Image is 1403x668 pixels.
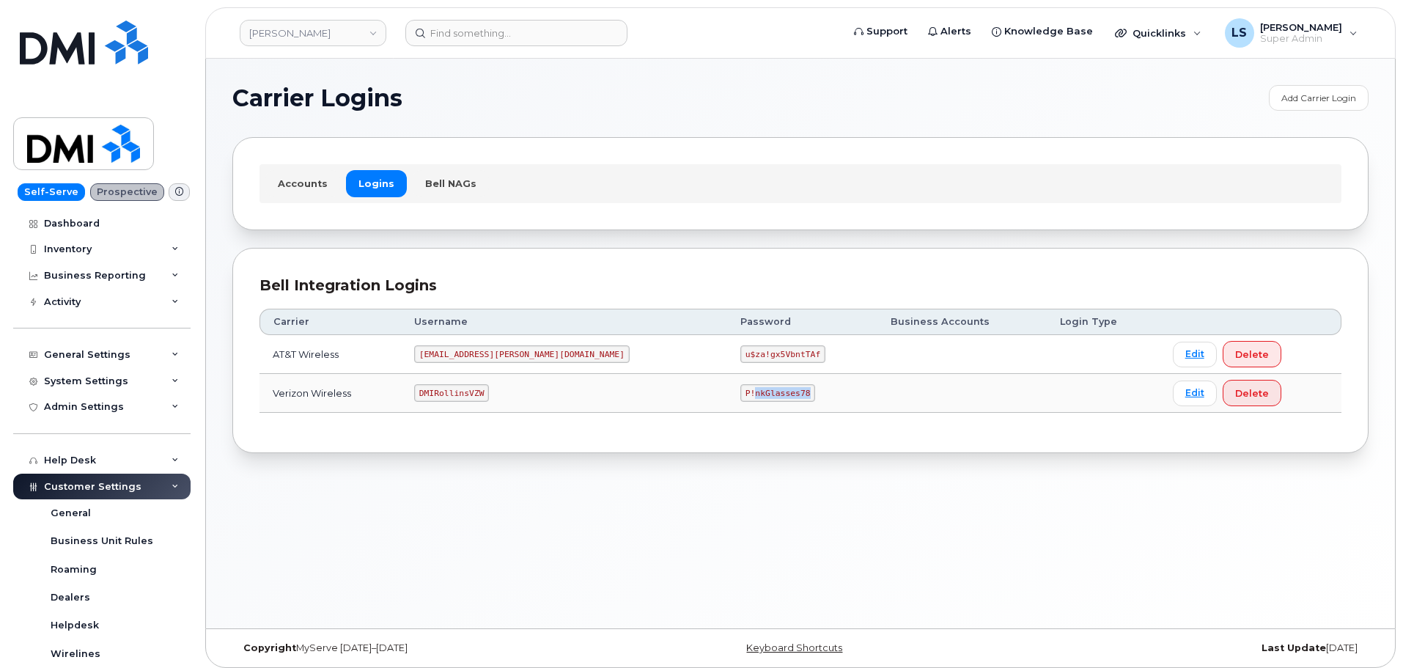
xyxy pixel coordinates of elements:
span: Delete [1235,386,1269,400]
td: Verizon Wireless [259,374,401,413]
a: Add Carrier Login [1269,85,1369,111]
th: Password [727,309,877,335]
strong: Last Update [1262,642,1326,653]
div: [DATE] [990,642,1369,654]
div: MyServe [DATE]–[DATE] [232,642,611,654]
code: P!nkGlasses78 [740,384,815,402]
button: Delete [1223,380,1281,406]
th: Login Type [1047,309,1160,335]
button: Delete [1223,341,1281,367]
a: Edit [1173,381,1217,406]
a: Accounts [265,170,340,197]
th: Username [401,309,727,335]
th: Carrier [259,309,401,335]
a: Bell NAGs [413,170,489,197]
a: Edit [1173,342,1217,367]
th: Business Accounts [877,309,1047,335]
td: AT&T Wireless [259,335,401,374]
code: DMIRollinsVZW [414,384,489,402]
a: Keyboard Shortcuts [746,642,842,653]
span: Delete [1235,348,1269,361]
span: Carrier Logins [232,87,402,109]
code: [EMAIL_ADDRESS][PERSON_NAME][DOMAIN_NAME] [414,345,630,363]
code: u$za!gx5VbntTAf [740,345,825,363]
a: Logins [346,170,407,197]
div: Bell Integration Logins [259,275,1341,296]
strong: Copyright [243,642,296,653]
